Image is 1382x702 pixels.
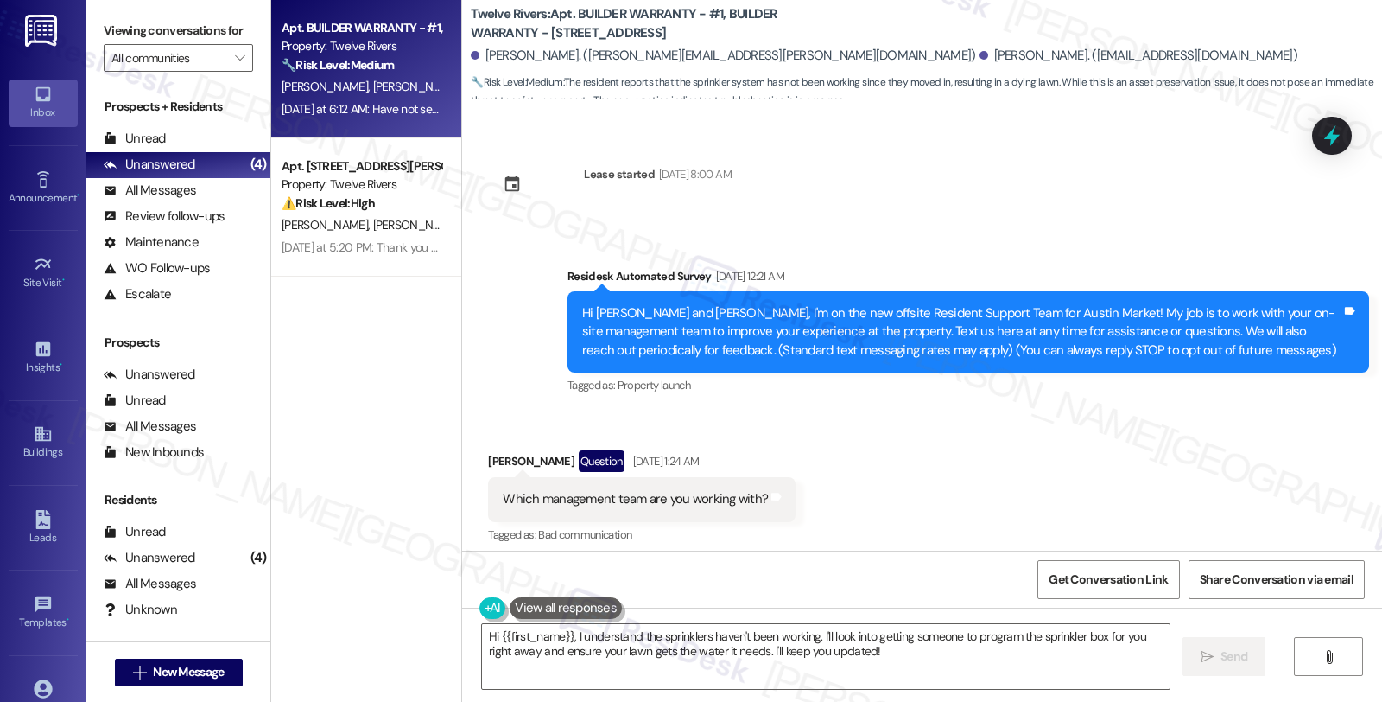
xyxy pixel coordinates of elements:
span: [PERSON_NAME] [373,217,460,233]
span: • [60,359,62,371]
span: Bad communication [538,527,631,542]
div: Unread [104,523,166,541]
a: Leads [9,505,78,552]
span: Share Conversation via email [1200,571,1353,589]
div: [PERSON_NAME]. ([EMAIL_ADDRESS][DOMAIN_NAME]) [979,47,1297,65]
div: Escalate [104,285,171,303]
div: Unanswered [104,549,195,567]
div: Unanswered [104,156,195,174]
b: Twelve Rivers: Apt. BUILDER WARRANTY - #1, BUILDER WARRANTY - [STREET_ADDRESS] [471,5,816,42]
button: Send [1182,637,1266,676]
i:  [1201,650,1214,664]
a: Buildings [9,419,78,466]
div: [DATE] 12:21 AM [712,267,784,285]
div: Apt. [STREET_ADDRESS][PERSON_NAME][PERSON_NAME] [282,157,441,175]
span: Get Conversation Link [1049,571,1168,589]
div: Unread [104,392,166,410]
div: Tagged as: [567,373,1369,398]
i:  [1322,650,1335,664]
div: Unknown [104,601,177,619]
span: [PERSON_NAME] [373,79,460,94]
div: All Messages [104,418,196,436]
div: Unread [104,130,166,148]
a: Insights • [9,335,78,381]
img: ResiDesk Logo [25,15,60,47]
button: Share Conversation via email [1189,560,1365,599]
span: Property launch [618,378,690,392]
div: Residesk Automated Survey [567,267,1369,291]
span: • [77,189,79,201]
div: (4) [246,151,271,178]
strong: 🔧 Risk Level: Medium [471,75,562,89]
div: (4) [246,545,271,571]
i:  [235,51,244,65]
a: Site Visit • [9,250,78,297]
div: Which management team are you working with? [503,490,768,508]
button: New Message [115,659,243,686]
span: [PERSON_NAME] [282,79,373,94]
div: Prospects [86,334,270,352]
strong: 🔧 Risk Level: Medium [282,57,394,73]
div: New Inbounds [104,444,204,462]
div: Prospects + Residents [86,98,270,116]
div: Unanswered [104,366,195,384]
a: Inbox [9,80,78,126]
div: Hi [PERSON_NAME] and [PERSON_NAME], I'm on the new offsite Resident Support Team for Austin Marke... [582,304,1341,360]
span: • [62,274,65,286]
div: Property: Twelve Rivers [282,175,441,194]
span: [PERSON_NAME] [282,217,373,233]
span: Send [1220,648,1247,666]
button: Get Conversation Link [1037,560,1179,599]
div: Property: Twelve Rivers [282,37,441,55]
div: Apt. BUILDER WARRANTY - #1, BUILDER WARRANTY - [STREET_ADDRESS] [282,19,441,37]
span: • [67,614,69,626]
textarea: Hi {{first_name}}, I understand the sprinklers haven't been working. I'll look into getting someo... [482,624,1170,689]
div: Tagged as: [488,522,796,547]
div: Question [579,450,624,472]
a: Templates • [9,590,78,636]
i:  [133,666,146,680]
div: Review follow-ups [104,207,225,226]
strong: ⚠️ Risk Level: High [282,195,375,211]
label: Viewing conversations for [104,17,253,44]
input: All communities [111,44,225,72]
span: New Message [153,663,224,681]
div: [DATE] at 5:20 PM: Thank you for your message. Our offices are currently closed, but we will cont... [282,239,1342,255]
div: [PERSON_NAME]. ([PERSON_NAME][EMAIL_ADDRESS][PERSON_NAME][DOMAIN_NAME]) [471,47,975,65]
div: [DATE] at 6:12 AM: Have not seen them activate at all since first month [282,101,628,117]
div: [DATE] 1:24 AM [629,452,700,470]
div: WO Follow-ups [104,259,210,278]
div: [PERSON_NAME] [488,450,796,478]
div: Lease started [584,165,655,183]
span: : The resident reports that the sprinkler system has not been working since they moved in, result... [471,73,1382,111]
div: All Messages [104,182,196,200]
div: Maintenance [104,233,199,252]
div: Residents [86,491,270,509]
div: All Messages [104,575,196,593]
div: [DATE] 8:00 AM [655,165,732,183]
